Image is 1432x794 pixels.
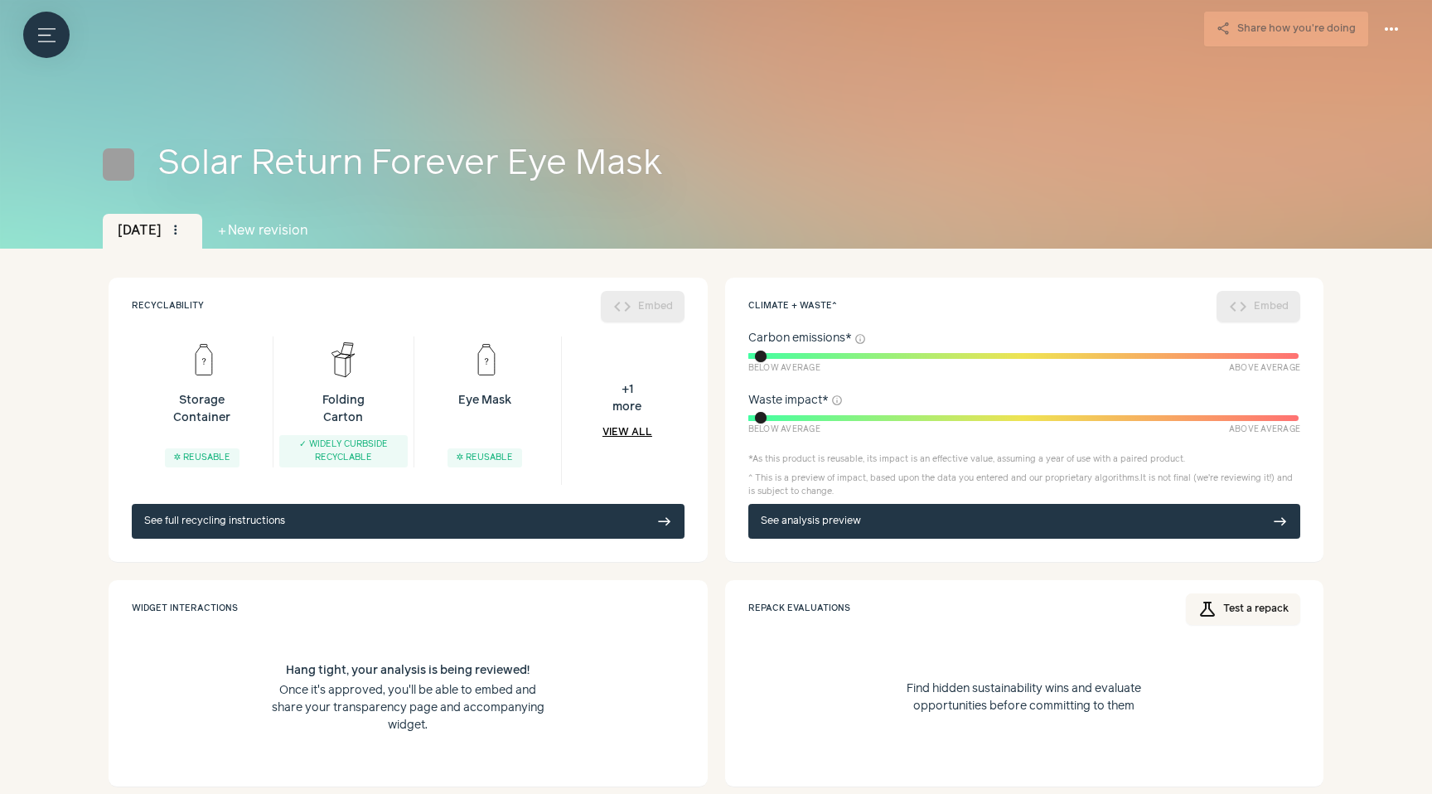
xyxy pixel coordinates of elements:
[1186,593,1300,625] a: scienceTest a repack
[1273,515,1288,530] span: east
[748,472,1301,499] p: ^ This is a preview of impact, based upon the data you entered and our proprietary algorithms. It...
[612,399,641,416] span: more
[854,333,866,345] button: info
[748,592,850,627] div: Repack evaluations
[458,392,511,409] p: Eye Mask
[462,336,508,383] img: Eye Mask icon
[168,223,183,238] span: more_vert
[748,330,852,347] span: Carbon emissions *
[1374,12,1409,46] button: more_horiz
[173,453,230,462] span: ✲ Reusable
[132,592,685,627] div: Widget Interactions
[1229,362,1300,375] span: Above Average
[268,662,547,680] h3: Hang tight, your analysis is being reviewed!
[748,392,829,409] span: Waste impact *
[132,289,204,324] div: Recyclability
[612,381,641,399] span: + 1
[748,289,837,324] div: Climate + waste ^
[320,336,366,383] img: Folding Carton icon
[132,504,685,539] a: See full recycling instructions east
[748,362,820,375] span: Below Average
[179,336,225,383] img: Storage Container icon
[748,504,1301,539] a: See analysis preview east
[748,453,1301,467] div: * As this product is reusable, its impact is an effective value, assuming a year of use with a pa...
[164,219,187,242] button: more_vert
[748,424,820,436] span: Below Average
[103,214,202,249] div: [DATE]
[1197,599,1217,619] span: science
[299,440,388,462] span: ✓ Widely curbside recyclable
[302,392,385,427] p: Folding Carton
[216,225,228,237] span: add
[657,515,672,530] span: east
[885,680,1163,715] p: Find hidden sustainability wins and evaluate opportunities before committing to them
[202,214,323,249] button: addNew revision
[1381,19,1401,39] span: more_horiz
[161,392,244,427] p: Storage Container
[457,453,514,462] span: ✲ Reusable
[1229,424,1300,436] span: Above Average
[157,138,1329,191] div: Solar Return Forever Eye Mask
[268,682,547,734] p: Once it's approved, you'll be able to embed and share your transparency page and accompanying wid...
[602,425,652,440] a: View all
[831,395,843,406] button: info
